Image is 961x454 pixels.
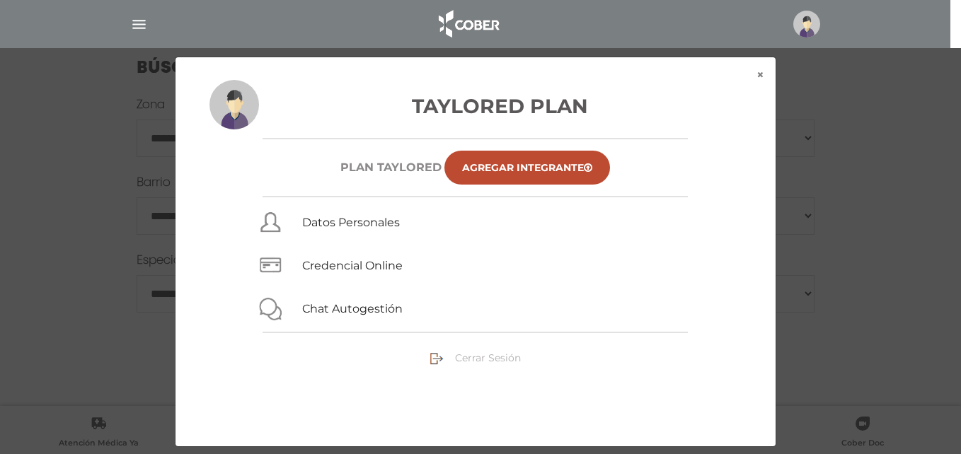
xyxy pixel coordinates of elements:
img: profile-placeholder.svg [209,80,259,129]
a: Agregar Integrante [444,151,610,185]
span: Cerrar Sesión [455,351,521,364]
img: sign-out.png [430,351,444,366]
h6: Plan TAYLORED [340,161,442,174]
img: logo_cober_home-white.png [431,7,505,41]
img: Cober_menu-lines-white.svg [130,16,148,33]
img: profile-placeholder.svg [793,11,820,37]
button: × [745,57,776,93]
a: Chat Autogestión [302,302,403,315]
h3: Taylored Plan [209,91,742,121]
a: Credencial Online [302,259,403,272]
a: Datos Personales [302,216,400,229]
a: Cerrar Sesión [430,351,521,363]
